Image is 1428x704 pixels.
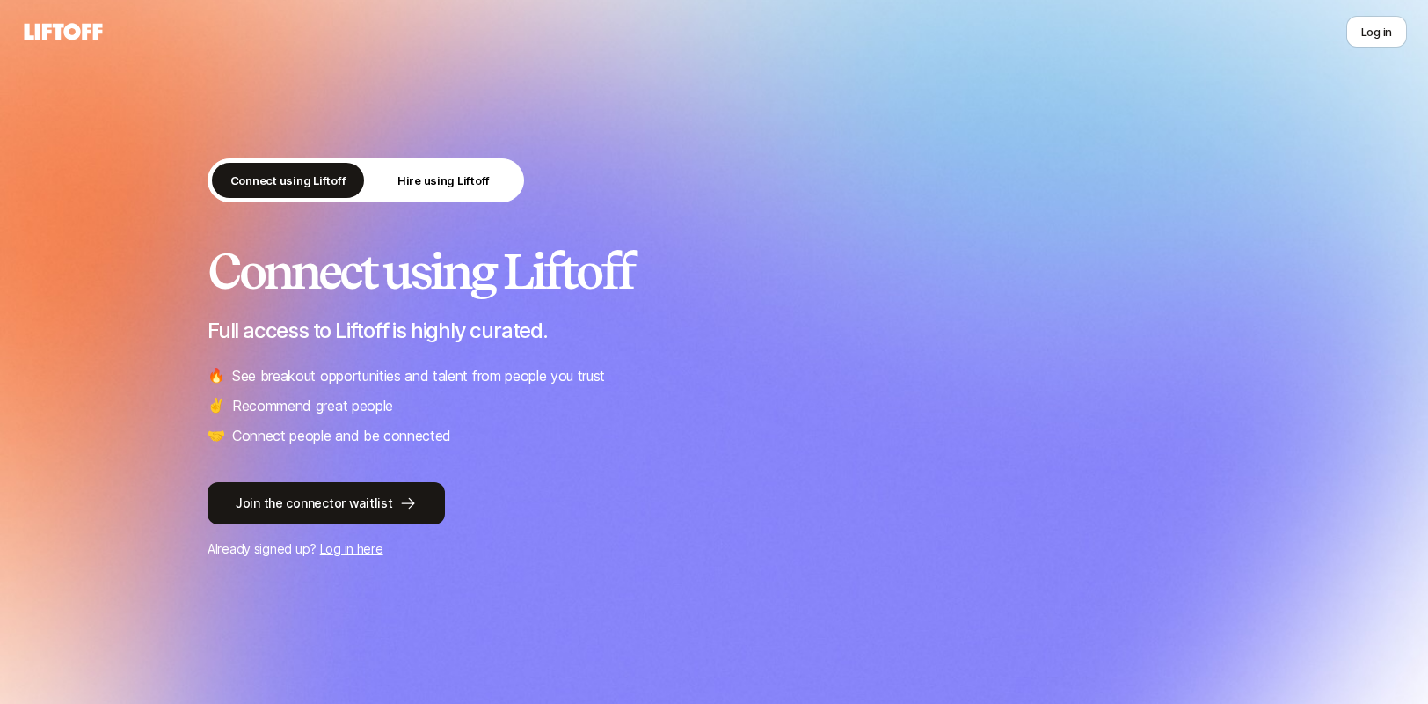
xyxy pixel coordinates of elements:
a: Log in here [320,541,383,556]
p: Already signed up? [208,539,1220,560]
button: Log in [1346,16,1407,48]
p: See breakout opportunities and talent from people you trust [232,364,605,387]
p: Full access to Liftoff is highly curated. [208,319,1220,343]
p: Hire using Liftoff [397,172,490,189]
p: Connect using Liftoff [230,172,346,189]
span: ✌️ [208,394,225,417]
h2: Connect using Liftoff [208,245,1220,297]
a: Join the connector waitlist [208,482,1220,524]
button: Join the connector waitlist [208,482,445,524]
p: Connect people and be connected [232,424,451,447]
span: 🤝 [208,424,225,447]
p: Recommend great people [232,394,393,417]
span: 🔥 [208,364,225,387]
